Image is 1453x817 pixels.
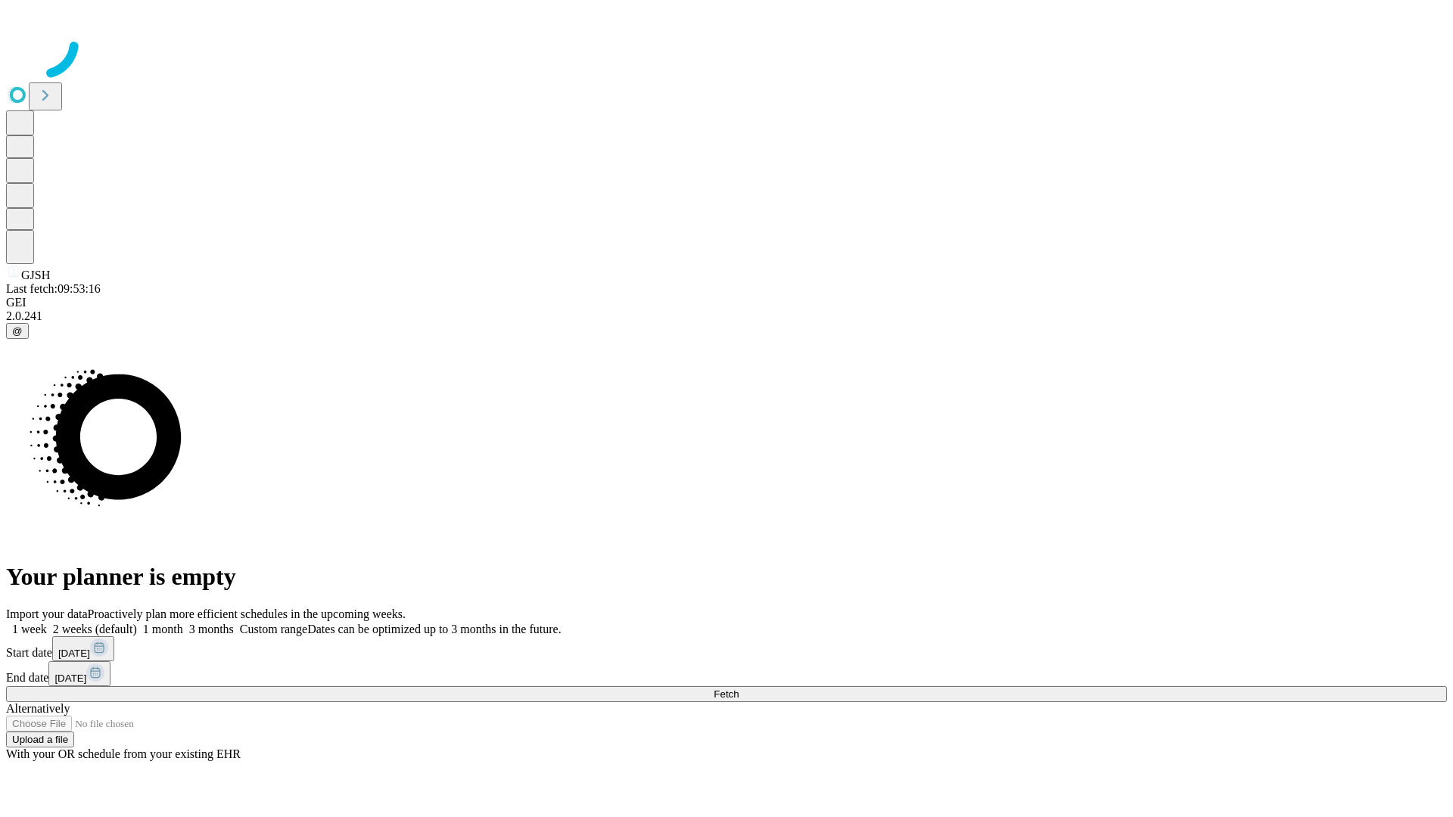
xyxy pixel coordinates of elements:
[54,673,86,684] span: [DATE]
[307,623,561,635] span: Dates can be optimized up to 3 months in the future.
[6,661,1447,686] div: End date
[189,623,234,635] span: 3 months
[240,623,307,635] span: Custom range
[53,623,137,635] span: 2 weeks (default)
[6,563,1447,591] h1: Your planner is empty
[714,688,739,700] span: Fetch
[6,282,101,295] span: Last fetch: 09:53:16
[6,636,1447,661] div: Start date
[6,323,29,339] button: @
[143,623,183,635] span: 1 month
[58,648,90,659] span: [DATE]
[6,702,70,715] span: Alternatively
[6,607,88,620] span: Import your data
[6,309,1447,323] div: 2.0.241
[12,325,23,337] span: @
[12,623,47,635] span: 1 week
[6,732,74,747] button: Upload a file
[6,686,1447,702] button: Fetch
[88,607,406,620] span: Proactively plan more efficient schedules in the upcoming weeks.
[48,661,110,686] button: [DATE]
[6,747,241,760] span: With your OR schedule from your existing EHR
[21,269,50,281] span: GJSH
[6,296,1447,309] div: GEI
[52,636,114,661] button: [DATE]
